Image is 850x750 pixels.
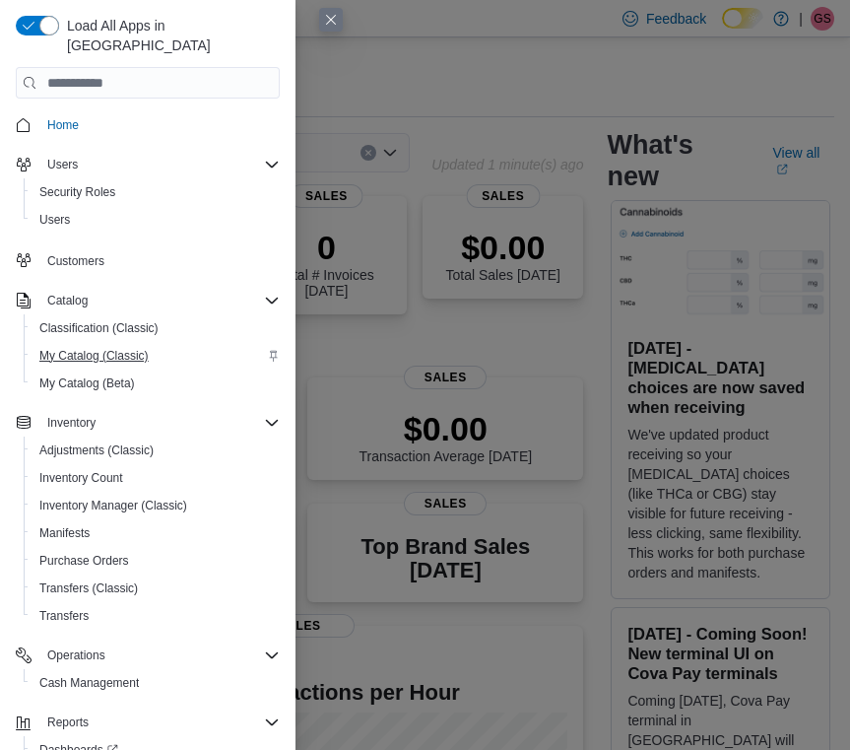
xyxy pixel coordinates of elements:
span: Manifests [32,521,280,545]
span: Transfers (Classic) [32,577,280,600]
span: Home [47,117,79,133]
button: Customers [8,245,288,274]
span: Transfers [39,608,89,624]
button: Home [8,110,288,139]
a: Classification (Classic) [32,316,166,340]
button: Adjustments (Classic) [24,437,288,464]
a: Inventory Manager (Classic) [32,494,195,517]
span: Inventory Manager (Classic) [32,494,280,517]
span: Classification (Classic) [39,320,159,336]
span: Catalog [39,289,280,312]
span: Catalog [47,293,88,308]
a: Adjustments (Classic) [32,439,162,462]
span: Security Roles [32,180,280,204]
span: Classification (Classic) [32,316,280,340]
span: Users [39,153,280,176]
button: Close this dialog [319,8,343,32]
span: Operations [39,644,280,667]
span: My Catalog (Classic) [32,344,280,368]
button: Transfers (Classic) [24,575,288,602]
span: My Catalog (Beta) [32,372,280,395]
button: Catalog [39,289,96,312]
button: My Catalog (Classic) [24,342,288,370]
button: My Catalog (Beta) [24,370,288,397]
button: Classification (Classic) [24,314,288,342]
button: Operations [39,644,113,667]
span: Manifests [39,525,90,541]
a: My Catalog (Classic) [32,344,157,368]
a: Transfers [32,604,97,628]
span: Load All Apps in [GEOGRAPHIC_DATA] [59,16,280,55]
button: Cash Management [24,669,288,697]
span: Transfers [32,604,280,628]
button: Users [24,206,288,234]
button: Inventory [39,411,103,435]
span: Security Roles [39,184,115,200]
button: Users [8,151,288,178]
span: Inventory Count [32,466,280,490]
button: Inventory Count [24,464,288,492]
button: Operations [8,642,288,669]
button: Transfers [24,602,288,630]
a: My Catalog (Beta) [32,372,143,395]
span: Home [39,112,280,137]
span: Purchase Orders [39,553,129,569]
span: Cash Management [32,671,280,695]
a: Customers [39,249,112,273]
a: Inventory Count [32,466,131,490]
span: Inventory [39,411,280,435]
span: My Catalog (Classic) [39,348,149,364]
button: Reports [8,709,288,736]
a: Home [39,113,87,137]
a: Security Roles [32,180,123,204]
a: Transfers (Classic) [32,577,146,600]
span: My Catalog (Beta) [39,375,135,391]
a: Cash Management [32,671,147,695]
button: Users [39,153,86,176]
button: Inventory Manager (Classic) [24,492,288,519]
span: Customers [47,253,104,269]
span: Inventory [47,415,96,431]
a: Users [32,208,78,232]
span: Adjustments (Classic) [32,439,280,462]
span: Inventory Count [39,470,123,486]
span: Operations [47,648,105,663]
span: Users [39,212,70,228]
span: Purchase Orders [32,549,280,573]
button: Security Roles [24,178,288,206]
button: Inventory [8,409,288,437]
span: Adjustments (Classic) [39,443,154,458]
a: Purchase Orders [32,549,137,573]
button: Purchase Orders [24,547,288,575]
span: Reports [47,715,89,730]
span: Inventory Manager (Classic) [39,498,187,513]
span: Reports [39,711,280,734]
span: Users [32,208,280,232]
button: Manifests [24,519,288,547]
span: Cash Management [39,675,139,691]
button: Catalog [8,287,288,314]
span: Customers [39,247,280,272]
span: Users [47,157,78,172]
a: Manifests [32,521,98,545]
button: Reports [39,711,97,734]
span: Transfers (Classic) [39,580,138,596]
